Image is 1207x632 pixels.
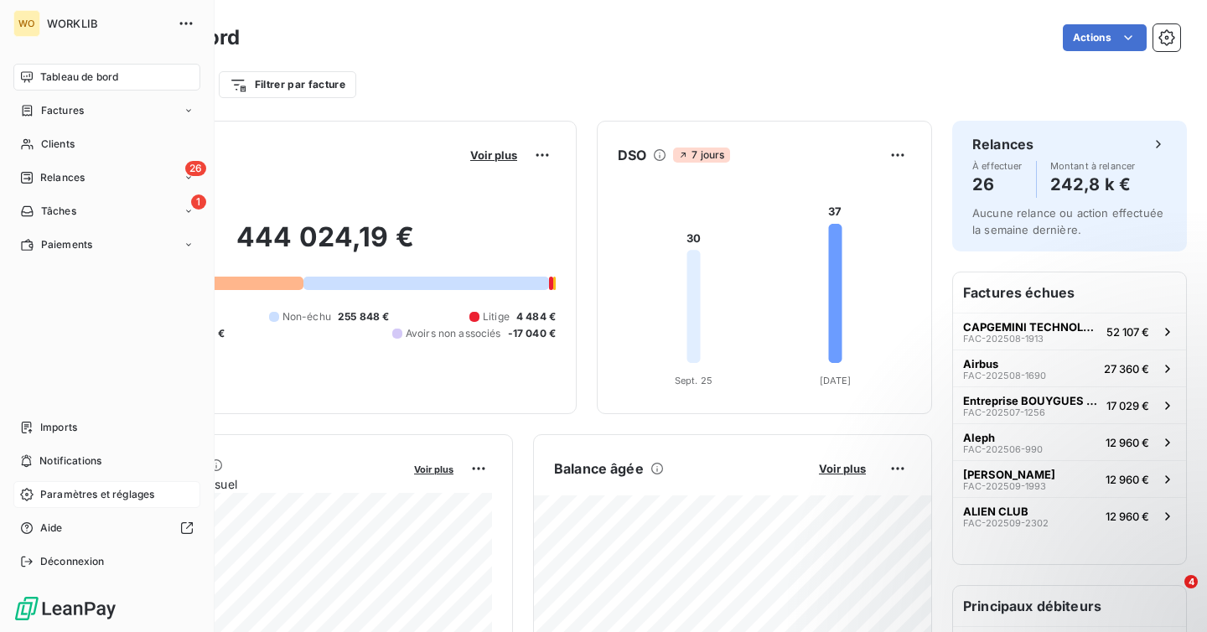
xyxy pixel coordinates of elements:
span: Imports [40,420,77,435]
tspan: [DATE] [820,375,852,386]
span: 4 [1184,575,1198,588]
h6: DSO [618,145,646,165]
button: Actions [1063,24,1147,51]
span: Chiffre d'affaires mensuel [95,475,402,493]
h2: 444 024,19 € [95,220,556,271]
button: Filtrer par facture [219,71,356,98]
button: CAPGEMINI TECHNOLOGY SERVICESFAC-202508-191352 107 € [953,313,1186,350]
span: Litige [483,309,510,324]
span: Montant à relancer [1050,161,1136,171]
button: Voir plus [465,148,522,163]
span: FAC-202508-1913 [963,334,1044,344]
img: Logo LeanPay [13,595,117,622]
span: Tâches [41,204,76,219]
span: Clients [41,137,75,152]
tspan: Sept. 25 [675,375,712,386]
span: Voir plus [819,462,866,475]
span: Aleph [963,431,995,444]
div: WO [13,10,40,37]
span: 7 jours [673,148,729,163]
span: 17 029 € [1106,399,1149,412]
span: FAC-202508-1690 [963,370,1046,381]
a: Aide [13,515,200,541]
span: [PERSON_NAME] [963,468,1055,481]
h4: 26 [972,171,1023,198]
span: 1 [191,194,206,210]
button: Voir plus [409,461,458,476]
span: WORKLIB [47,17,168,30]
h4: 242,8 k € [1050,171,1136,198]
span: Notifications [39,453,101,469]
span: Tableau de bord [40,70,118,85]
span: Relances [40,170,85,185]
h6: Relances [972,134,1033,154]
button: Voir plus [814,461,871,476]
button: Entreprise BOUYGUES BATIMENT ILE DE FRANCE - REPFAC-202507-125617 029 € [953,386,1186,423]
span: -17 040 € [508,326,556,341]
iframe: Intercom live chat [1150,575,1190,615]
span: CAPGEMINI TECHNOLOGY SERVICES [963,320,1100,334]
span: Avoirs non associés [406,326,501,341]
span: 26 [185,161,206,176]
span: Airbus [963,357,998,370]
iframe: Intercom notifications message [872,469,1207,587]
h6: Balance âgée [554,458,644,479]
span: FAC-202507-1256 [963,407,1045,417]
span: 52 107 € [1106,325,1149,339]
span: Factures [41,103,84,118]
span: 255 848 € [338,309,389,324]
span: À effectuer [972,161,1023,171]
span: Voir plus [414,464,453,475]
h6: Principaux débiteurs [953,586,1186,626]
button: AirbusFAC-202508-169027 360 € [953,350,1186,386]
span: Déconnexion [40,554,105,569]
button: [PERSON_NAME]FAC-202509-199312 960 € [953,460,1186,497]
span: Aucune relance ou action effectuée la semaine dernière. [972,206,1163,236]
span: Voir plus [470,148,517,162]
span: 4 484 € [516,309,556,324]
button: AlephFAC-202506-99012 960 € [953,423,1186,460]
span: FAC-202506-990 [963,444,1043,454]
span: 12 960 € [1106,436,1149,449]
span: Paiements [41,237,92,252]
span: Aide [40,521,63,536]
span: Entreprise BOUYGUES BATIMENT ILE DE FRANCE - REP [963,394,1100,407]
span: Non-échu [282,309,331,324]
span: 27 360 € [1104,362,1149,376]
h6: Factures échues [953,272,1186,313]
span: Paramètres et réglages [40,487,154,502]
